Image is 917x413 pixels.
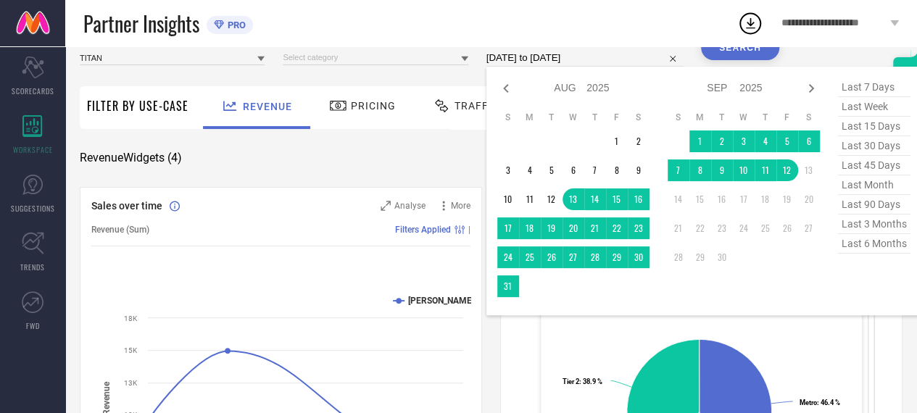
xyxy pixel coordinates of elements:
span: Analyse [394,201,426,211]
td: Tue Aug 05 2025 [541,159,563,181]
td: Mon Sep 15 2025 [689,188,711,210]
td: Fri Sep 19 2025 [776,188,798,210]
text: : 46.4 % [799,399,839,406]
div: Open download list [737,10,763,36]
input: Select category [283,50,468,65]
td: Sat Aug 23 2025 [628,217,650,239]
span: last month [838,175,910,195]
td: Fri Aug 08 2025 [606,159,628,181]
span: | [468,225,470,235]
td: Sat Aug 30 2025 [628,246,650,268]
span: last 15 days [838,117,910,136]
td: Sun Sep 28 2025 [668,246,689,268]
tspan: Tier 2 [563,377,579,385]
span: Partner Insights [83,9,199,38]
span: Revenue Widgets ( 4 ) [80,151,182,165]
th: Saturday [798,112,820,123]
td: Mon Sep 29 2025 [689,246,711,268]
td: Wed Sep 03 2025 [733,130,755,152]
th: Friday [606,112,628,123]
text: 13K [124,379,138,387]
span: Pricing [351,100,396,112]
td: Sun Aug 17 2025 [497,217,519,239]
text: 15K [124,346,138,354]
th: Wednesday [563,112,584,123]
tspan: Metro [799,399,816,406]
th: Wednesday [733,112,755,123]
td: Wed Aug 13 2025 [563,188,584,210]
th: Monday [689,112,711,123]
span: last 6 months [838,234,910,254]
td: Sun Sep 14 2025 [668,188,689,210]
td: Thu Aug 21 2025 [584,217,606,239]
td: Fri Aug 29 2025 [606,246,628,268]
td: Thu Sep 11 2025 [755,159,776,181]
span: last week [838,97,910,117]
td: Mon Aug 04 2025 [519,159,541,181]
span: TRENDS [20,262,45,272]
td: Sat Aug 02 2025 [628,130,650,152]
text: [PERSON_NAME] [408,296,474,306]
svg: Zoom [381,201,391,211]
td: Thu Aug 28 2025 [584,246,606,268]
td: Wed Aug 06 2025 [563,159,584,181]
th: Thursday [584,112,606,123]
td: Thu Sep 25 2025 [755,217,776,239]
td: Fri Aug 01 2025 [606,130,628,152]
td: Tue Aug 26 2025 [541,246,563,268]
span: FWD [26,320,40,331]
th: Monday [519,112,541,123]
span: Filters Applied [395,225,451,235]
text: 18K [124,314,138,322]
td: Tue Sep 23 2025 [711,217,733,239]
th: Tuesday [541,112,563,123]
td: Wed Aug 27 2025 [563,246,584,268]
span: Revenue (Sum) [91,225,149,235]
th: Thursday [755,112,776,123]
td: Fri Sep 05 2025 [776,130,798,152]
th: Friday [776,112,798,123]
td: Mon Aug 18 2025 [519,217,541,239]
td: Sat Sep 20 2025 [798,188,820,210]
td: Sat Aug 09 2025 [628,159,650,181]
span: Traffic [455,100,499,112]
td: Sat Sep 27 2025 [798,217,820,239]
td: Thu Aug 14 2025 [584,188,606,210]
td: Tue Sep 09 2025 [711,159,733,181]
td: Thu Sep 04 2025 [755,130,776,152]
td: Sun Aug 24 2025 [497,246,519,268]
td: Sun Aug 31 2025 [497,275,519,297]
th: Sunday [668,112,689,123]
span: last 7 days [838,78,910,97]
td: Thu Aug 07 2025 [584,159,606,181]
th: Sunday [497,112,519,123]
span: last 45 days [838,156,910,175]
td: Sat Aug 16 2025 [628,188,650,210]
td: Sat Sep 13 2025 [798,159,820,181]
td: Wed Sep 17 2025 [733,188,755,210]
td: Fri Aug 22 2025 [606,217,628,239]
td: Fri Sep 12 2025 [776,159,798,181]
td: Mon Aug 25 2025 [519,246,541,268]
div: Next month [802,80,820,97]
span: SUGGESTIONS [11,203,55,214]
td: Mon Sep 01 2025 [689,130,711,152]
span: WORKSPACE [13,144,53,155]
span: PRO [224,20,246,30]
input: Select time period [486,49,683,67]
td: Thu Sep 18 2025 [755,188,776,210]
td: Tue Sep 16 2025 [711,188,733,210]
td: Fri Sep 26 2025 [776,217,798,239]
span: last 30 days [838,136,910,156]
td: Wed Aug 20 2025 [563,217,584,239]
span: Revenue [243,101,292,112]
div: Previous month [497,80,515,97]
span: Filter By Use-Case [87,97,188,114]
text: : 38.9 % [563,377,602,385]
span: Sales over time [91,200,162,212]
td: Tue Sep 30 2025 [711,246,733,268]
td: Sat Sep 06 2025 [798,130,820,152]
td: Wed Sep 24 2025 [733,217,755,239]
td: Mon Sep 22 2025 [689,217,711,239]
span: More [451,201,470,211]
